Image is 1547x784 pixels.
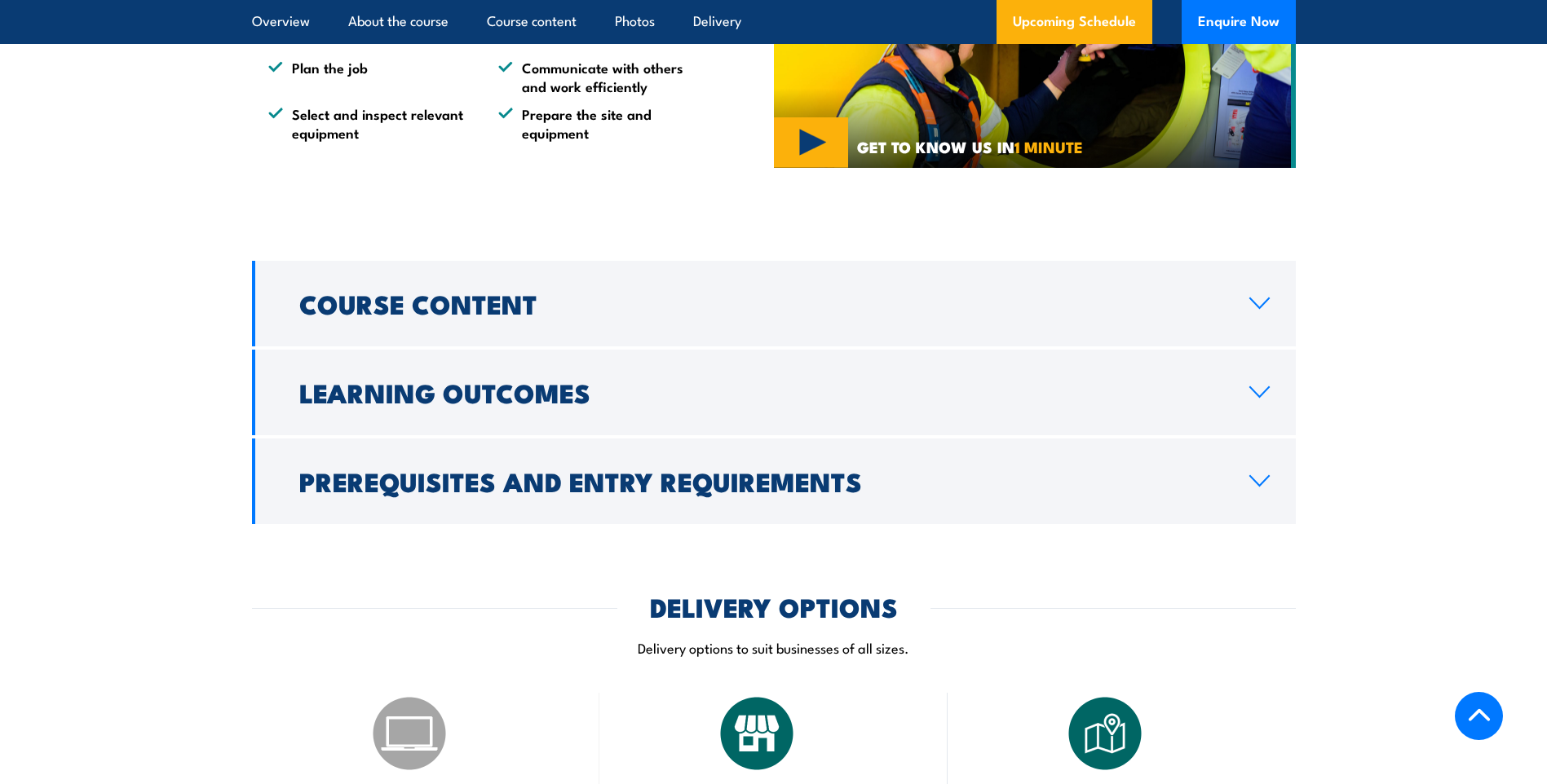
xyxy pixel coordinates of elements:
h2: Learning Outcomes [299,381,1223,403]
h2: Course Content [299,292,1223,315]
a: Prerequisites and Entry Requirements [252,438,1296,524]
h2: DELIVERY OPTIONS [650,595,898,618]
a: Learning Outcomes [252,350,1296,435]
li: Select and inspect relevant equipment [268,104,469,143]
h2: Prerequisites and Entry Requirements [299,469,1223,492]
li: Prepare the site and equipment [498,104,699,143]
li: Plan the job [268,58,469,96]
span: GET TO KNOW US IN [857,139,1083,154]
a: Course Content [252,261,1296,346]
li: Communicate with others and work efficiently [498,58,699,96]
strong: 1 MINUTE [1014,134,1083,158]
p: Delivery options to suit businesses of all sizes. [252,638,1296,657]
